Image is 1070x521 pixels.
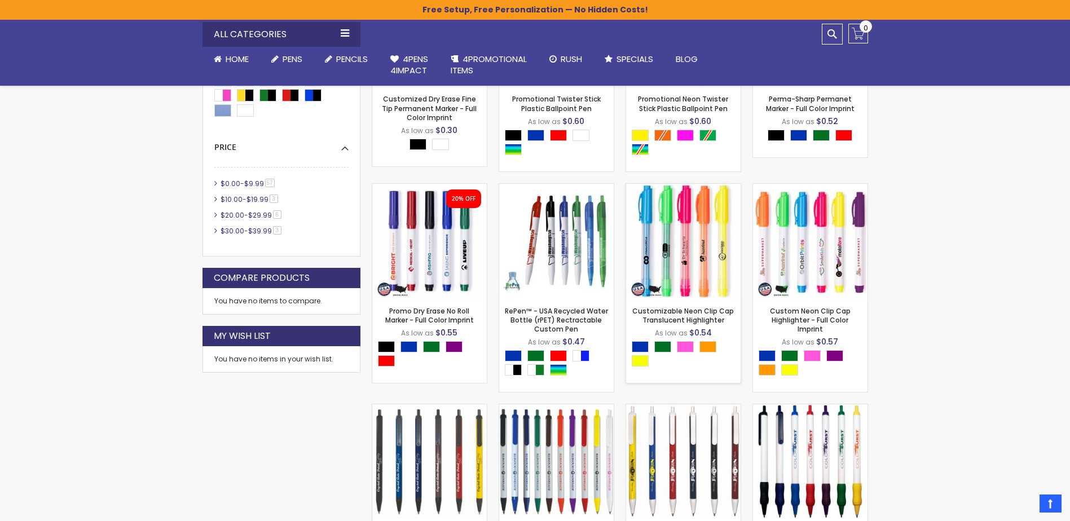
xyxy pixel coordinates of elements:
[626,184,741,298] img: Customizable Neon Clip Cap Translucent Highlighter
[409,139,426,150] div: Black
[790,130,807,141] div: Blue
[677,130,694,141] div: Neon Pink
[753,184,868,298] img: Custom Neon Clip Cap Highlighter - Full Color Imprint
[505,130,614,158] div: Select A Color
[401,328,434,338] span: As low as
[446,341,463,352] div: Purple
[759,350,776,361] div: Blue
[512,94,601,113] a: Promotional Twister Stick Plastic Ballpoint Pen
[214,355,349,364] div: You have no items in your wish list.
[385,306,474,325] a: Promo Dry Erase No Roll Marker - Full Color Imprint
[561,53,582,65] span: Rush
[617,53,653,65] span: Specials
[451,53,527,76] span: 4PROMOTIONAL ITEMS
[813,130,830,141] div: Green
[218,210,285,220] a: $20.00-$29.996
[632,341,649,352] div: Blue
[283,53,302,65] span: Pens
[753,183,868,193] a: Custom Neon Clip Cap Highlighter - Full Color Imprint
[562,116,584,127] span: $0.60
[401,126,434,135] span: As low as
[336,53,368,65] span: Pencils
[632,341,741,369] div: Select A Color
[400,341,417,352] div: Blue
[753,404,868,519] img: Rally Value Click Colored Grip Pen White Body
[676,53,698,65] span: Blog
[432,139,449,150] div: White
[626,404,741,519] img: Rally Ballpoint Retractable Stick Pen - Solid Colors
[626,183,741,193] a: Customizable Neon Clip Cap Translucent Highlighter
[699,341,716,352] div: Orange
[689,327,712,338] span: $0.54
[265,179,275,187] span: 57
[505,350,614,378] div: Select A Color
[593,47,664,72] a: Specials
[435,125,457,136] span: $0.30
[435,327,457,338] span: $0.55
[246,195,268,204] span: $19.99
[759,364,776,376] div: Orange
[826,350,843,361] div: Purple
[382,94,477,122] a: Customized Dry Erase Fine Tip Permanent Marker - Full Color Imprint
[766,94,855,113] a: Perma-Sharp Permanet Marker - Full Color Imprint
[626,404,741,413] a: Rally Ballpoint Retractable Stick Pen - Solid Colors
[452,195,475,203] div: 20% OFF
[768,130,785,141] div: Black
[550,364,567,376] div: Assorted
[573,350,589,361] div: White|Blue
[499,404,614,413] a: Rally Ballpoint Stick Plastic Promotional Pen - White Barrel
[835,130,852,141] div: Red
[505,350,522,361] div: Blue
[505,144,522,155] div: Assorted
[214,272,310,284] strong: Compare Products
[378,341,487,369] div: Select A Color
[573,130,589,141] div: White
[214,134,349,153] div: Price
[759,350,868,378] div: Select A Color
[221,195,243,204] span: $10.00
[781,364,798,376] div: Yellow
[372,183,487,193] a: Promo Dry Erase No Roll Marker - Full Color Imprint
[221,210,244,220] span: $20.00
[202,288,360,315] div: You have no items to compare.
[632,355,649,367] div: Yellow
[753,404,868,413] a: Rally Value Click Colored Grip Pen White Body
[218,179,279,188] a: $0.00-$9.9957
[781,350,798,361] div: Green
[244,179,264,188] span: $9.99
[528,117,561,126] span: As low as
[770,306,851,334] a: Custom Neon Clip Cap Highlighter - Full Color Imprint
[528,337,561,347] span: As low as
[273,210,281,219] span: 6
[221,226,244,236] span: $30.00
[372,404,487,413] a: Rally Value Ballpoint Click Stick Pen - Black Trim
[527,130,544,141] div: Blue
[664,47,709,72] a: Blog
[848,24,868,43] a: 0
[260,47,314,72] a: Pens
[816,336,838,347] span: $0.57
[202,22,360,47] div: All Categories
[273,226,281,235] span: 3
[409,139,455,153] div: Select A Color
[378,355,395,367] div: Red
[218,195,282,204] a: $10.00-$19.993
[562,336,585,347] span: $0.47
[632,130,741,158] div: Select A Color
[782,337,814,347] span: As low as
[505,306,608,334] a: RePen™ - USA Recycled Water Bottle (rPET) Rectractable Custom Pen
[782,117,814,126] span: As low as
[505,130,522,141] div: Black
[550,350,567,361] div: Red
[804,350,821,361] div: Pink
[314,47,379,72] a: Pencils
[538,47,593,72] a: Rush
[816,116,838,127] span: $0.52
[499,404,614,519] img: Rally Ballpoint Stick Plastic Promotional Pen - White Barrel
[214,330,271,342] strong: My Wish List
[632,130,649,141] div: Neon Yellow
[499,184,614,298] img: RePen™ - USA Recycled Water Bottle (rPET) Rectractable Custom Pen
[423,341,440,352] div: Green
[248,210,272,220] span: $29.99
[221,179,240,188] span: $0.00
